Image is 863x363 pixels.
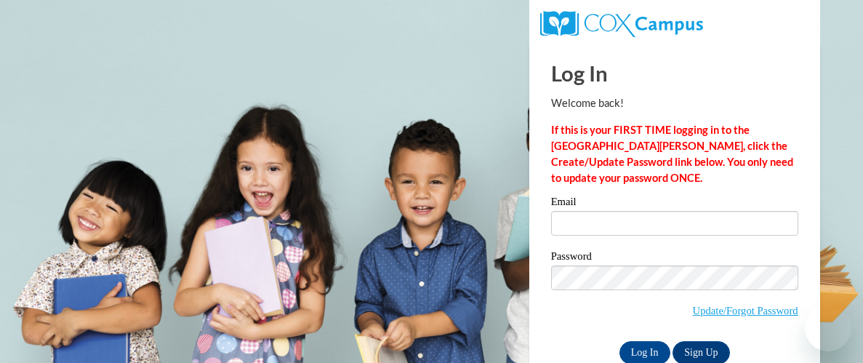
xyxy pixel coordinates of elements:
[551,58,798,88] h1: Log In
[551,251,798,266] label: Password
[540,11,703,37] img: COX Campus
[693,305,798,316] a: Update/Forgot Password
[551,196,798,211] label: Email
[805,305,851,351] iframe: Button to launch messaging window
[551,95,798,111] p: Welcome back!
[551,124,793,184] strong: If this is your FIRST TIME logging in to the [GEOGRAPHIC_DATA][PERSON_NAME], click the Create/Upd...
